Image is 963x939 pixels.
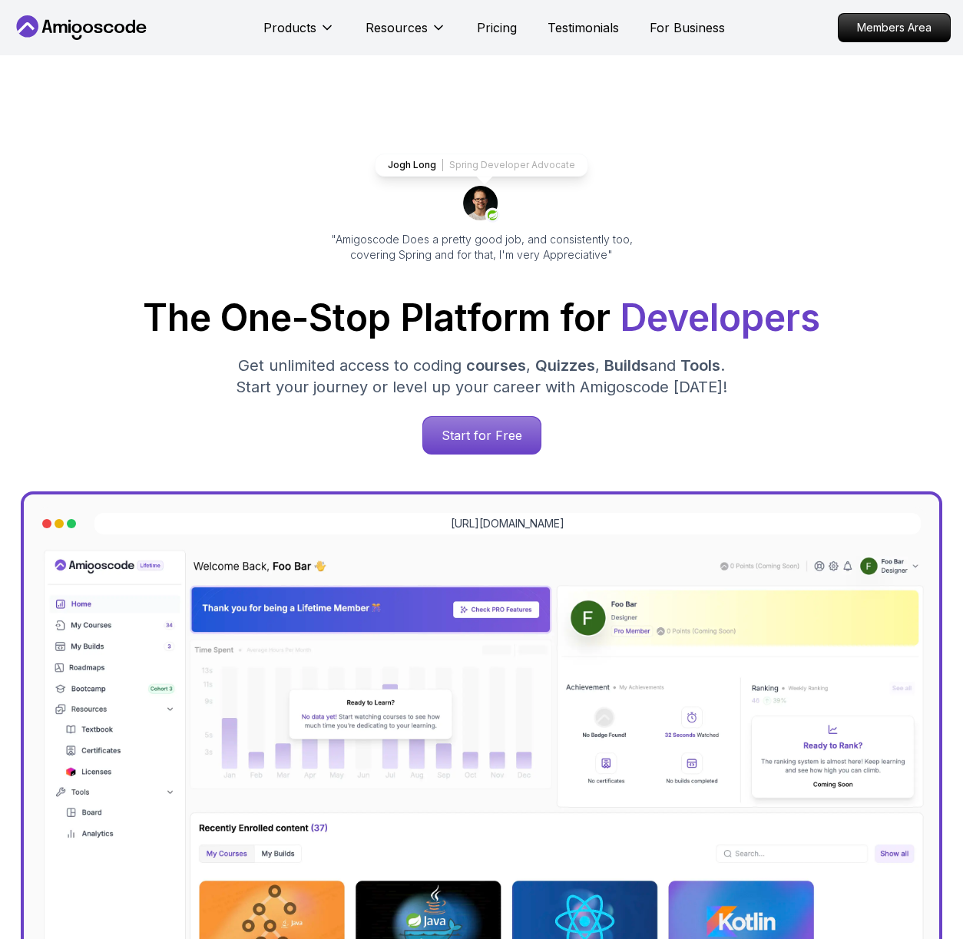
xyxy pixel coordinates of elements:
[422,416,541,455] a: Start for Free
[263,18,335,49] button: Products
[388,159,436,171] p: Jogh Long
[650,18,725,37] a: For Business
[366,18,428,37] p: Resources
[620,295,820,340] span: Developers
[309,232,654,263] p: "Amigoscode Does a pretty good job, and consistently too, covering Spring and for that, I'm very ...
[548,18,619,37] a: Testimonials
[366,18,446,49] button: Resources
[449,159,575,171] p: Spring Developer Advocate
[12,299,951,336] h1: The One-Stop Platform for
[838,13,951,42] a: Members Area
[466,356,526,375] span: courses
[423,417,541,454] p: Start for Free
[680,356,720,375] span: Tools
[223,355,740,398] p: Get unlimited access to coding , , and . Start your journey or level up your career with Amigosco...
[839,14,950,41] p: Members Area
[535,356,595,375] span: Quizzes
[263,18,316,37] p: Products
[451,516,564,531] a: [URL][DOMAIN_NAME]
[604,356,649,375] span: Builds
[463,186,500,223] img: josh long
[477,18,517,37] a: Pricing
